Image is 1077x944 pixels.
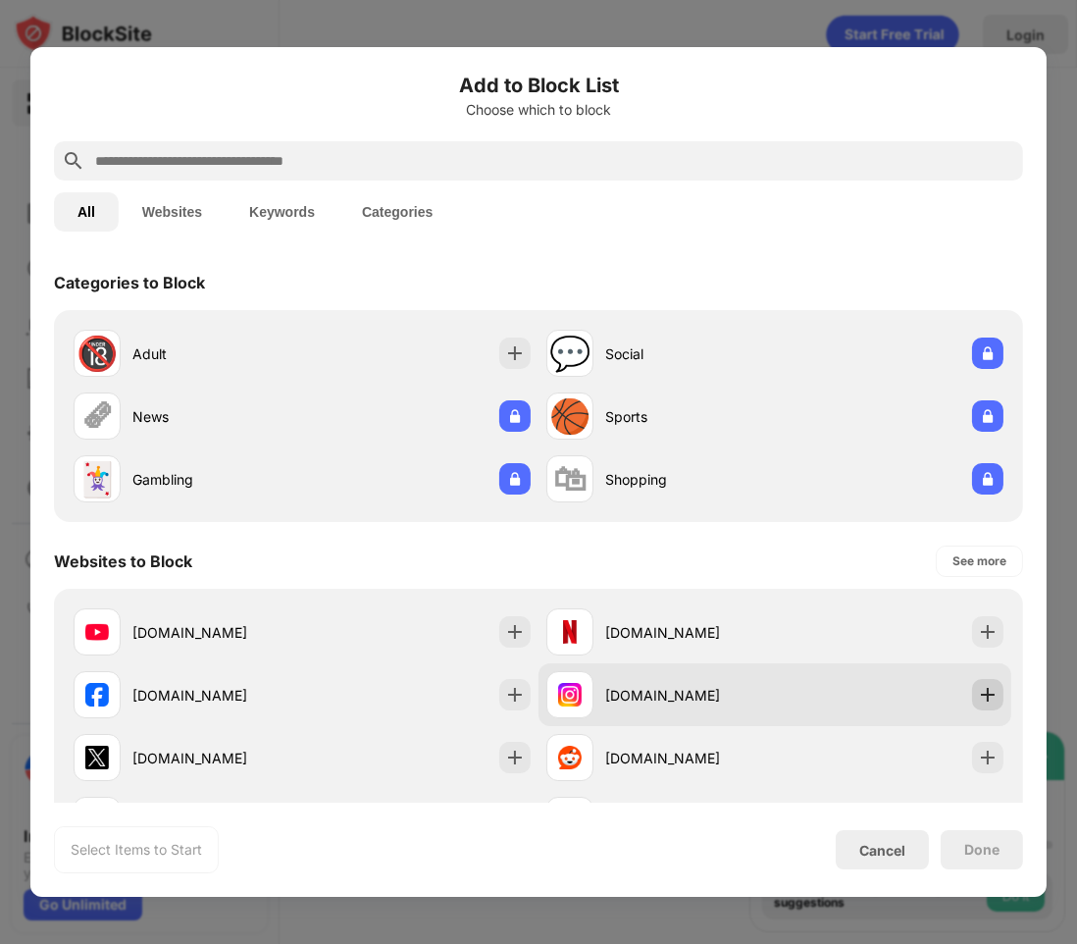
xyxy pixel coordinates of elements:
[132,343,302,364] div: Adult
[77,459,118,499] div: 🃏
[54,551,192,571] div: Websites to Block
[85,620,109,644] img: favicons
[549,396,590,437] div: 🏀
[80,396,114,437] div: 🗞
[605,685,775,706] div: [DOMAIN_NAME]
[226,192,338,232] button: Keywords
[132,622,302,643] div: [DOMAIN_NAME]
[558,620,582,644] img: favicons
[553,459,587,499] div: 🛍
[132,748,302,768] div: [DOMAIN_NAME]
[54,192,119,232] button: All
[605,406,775,427] div: Sports
[952,551,1006,571] div: See more
[132,469,302,490] div: Gambling
[54,71,1023,100] h6: Add to Block List
[859,842,905,859] div: Cancel
[132,685,302,706] div: [DOMAIN_NAME]
[62,149,85,173] img: search.svg
[558,683,582,707] img: favicons
[119,192,226,232] button: Websites
[964,842,1000,858] div: Done
[54,273,205,292] div: Categories to Block
[54,102,1023,118] div: Choose which to block
[605,622,775,643] div: [DOMAIN_NAME]
[85,746,109,769] img: favicons
[558,746,582,769] img: favicons
[132,406,302,427] div: News
[605,748,775,768] div: [DOMAIN_NAME]
[77,334,118,374] div: 🔞
[338,192,456,232] button: Categories
[605,469,775,490] div: Shopping
[549,334,590,374] div: 💬
[71,840,202,860] div: Select Items to Start
[85,683,109,707] img: favicons
[605,343,775,364] div: Social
